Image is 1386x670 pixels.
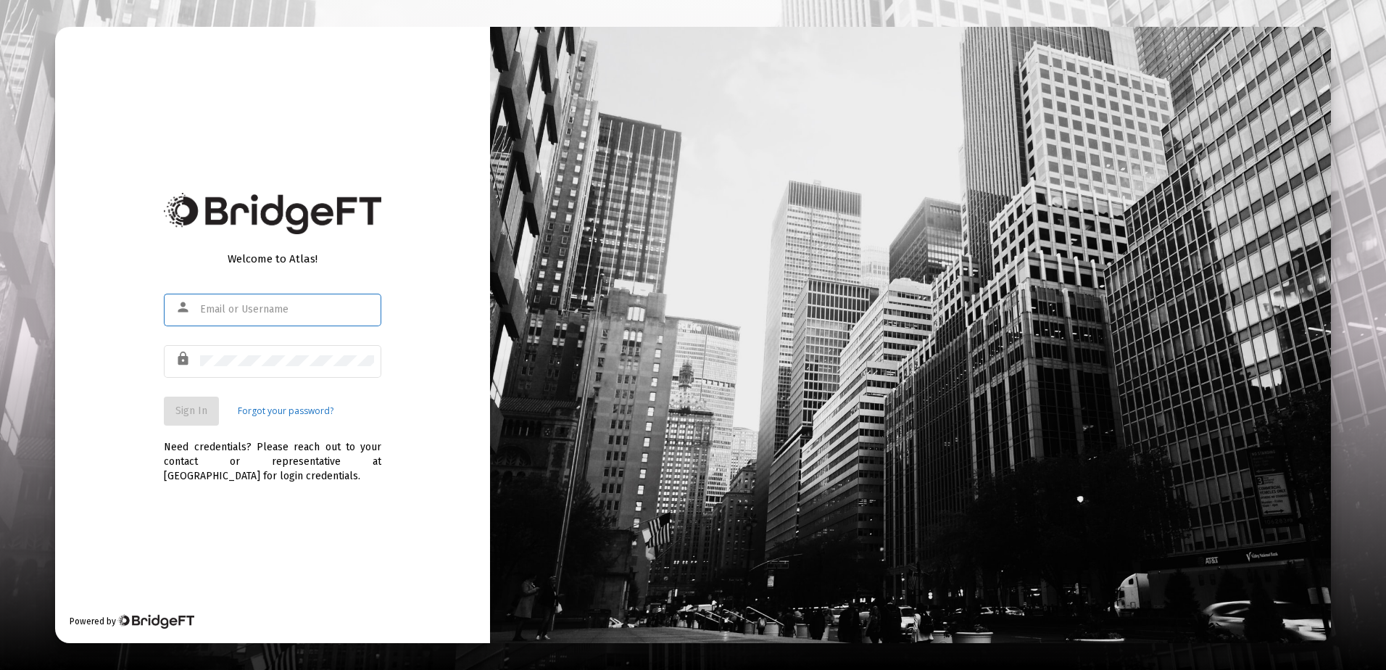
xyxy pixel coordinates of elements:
[117,614,194,629] img: Bridge Financial Technology Logo
[164,426,381,484] div: Need credentials? Please reach out to your contact or representative at [GEOGRAPHIC_DATA] for log...
[175,405,207,417] span: Sign In
[238,404,333,418] a: Forgot your password?
[70,614,194,629] div: Powered by
[175,350,193,368] mat-icon: lock
[164,397,219,426] button: Sign In
[164,193,381,234] img: Bridge Financial Technology Logo
[200,304,374,315] input: Email or Username
[164,252,381,266] div: Welcome to Atlas!
[175,299,193,316] mat-icon: person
